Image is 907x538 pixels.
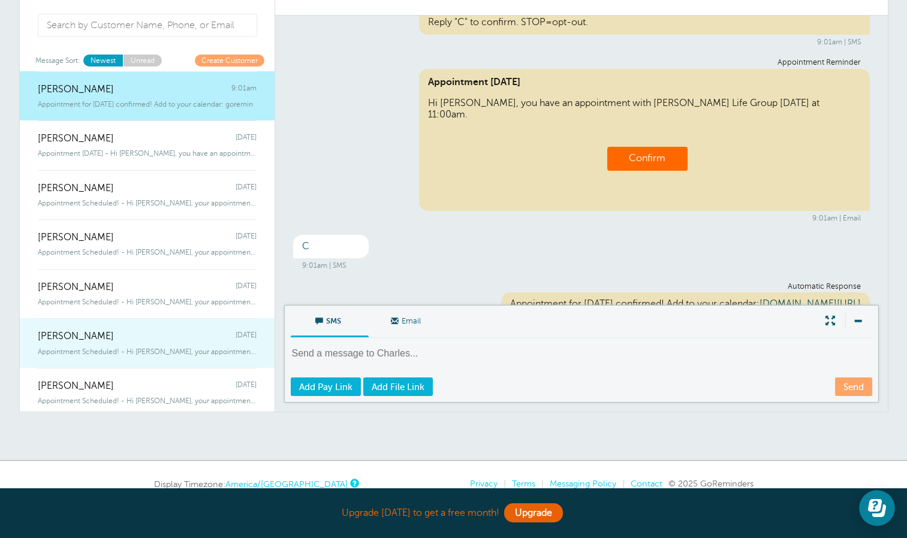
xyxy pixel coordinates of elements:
span: [PERSON_NAME] [38,84,114,95]
iframe: Resource center [859,490,895,526]
span: Email [378,306,438,334]
a: [PERSON_NAME] [DATE] Appointment Scheduled! - Hi [PERSON_NAME], your appointment with [PERSON_NAM... [20,318,275,368]
div: Appointment for [DATE] confirmed! Add to your calendar: [501,292,870,316]
span: [DATE] [236,133,257,144]
a: America/[GEOGRAPHIC_DATA] [225,479,348,489]
a: Upgrade [504,503,563,522]
div: Display Timezone: [154,479,357,489]
span: Appointment Scheduled! - Hi [PERSON_NAME], your appointment with [PERSON_NAME] Life Group has bee... [38,298,257,306]
span: Appointment for [DATE] confirmed! Add to your calendar: goremin [38,100,253,108]
span: [PERSON_NAME] [38,331,114,342]
span: 9:01am [231,84,257,95]
span: Message Sort: [35,55,80,66]
a: This is the timezone being used to display dates and times to you on this device. Click the timez... [350,479,357,487]
span: [DATE] [236,232,257,243]
a: Terms [512,479,535,488]
span: © 2025 GoReminders [668,479,754,488]
a: Messaging Policy [550,479,616,488]
span: [PERSON_NAME] [38,282,114,293]
li: | [498,479,506,489]
a: Create Customer [195,55,264,66]
div: Hi [PERSON_NAME], you have an appointment with [PERSON_NAME] Life Group [DATE] at 11:00am. [419,69,870,211]
a: Unread [123,55,162,66]
input: Search by Customer Name, Phone, or Email [38,14,258,37]
span: [DATE] [236,183,257,194]
span: [DATE] [236,380,257,392]
a: [PERSON_NAME] [DATE] Appointment Scheduled! - Hi [PERSON_NAME], your appointment with [PERSON_NAM... [20,269,275,319]
span: [PERSON_NAME] [38,380,114,392]
a: Contact [631,479,662,488]
span: [DATE] [236,282,257,293]
span: Add Pay Link [299,382,352,392]
div: C [293,235,369,258]
a: Add Pay Link [291,377,361,396]
a: [PERSON_NAME] [DATE] Appointment Scheduled! - Hi [PERSON_NAME], your appointment with [PERSON_NAM... [20,368,275,418]
span: Appointment Scheduled! - Hi [PERSON_NAME], your appointment with [PERSON_NAME] Life Group has bee... [38,397,257,405]
a: [DOMAIN_NAME][URL] [760,298,861,309]
span: Appointment Scheduled! - Hi [PERSON_NAME], your appointment with [PERSON_NAME] Life Group has bee... [38,248,257,256]
span: Appointment [DATE] [428,77,861,88]
a: [PERSON_NAME] [DATE] Appointment Scheduled! - Hi [PERSON_NAME], your appointment with [PERSON_NAM... [20,219,275,269]
a: Newest [83,55,123,66]
span: [PERSON_NAME] [38,183,114,194]
div: 9:01am | SMS [302,38,861,46]
a: Add File Link [363,377,433,396]
a: [PERSON_NAME] [DATE] Appointment Scheduled! - Hi [PERSON_NAME], your appointment with [PERSON_NAM... [20,170,275,220]
span: Appointment Scheduled! - Hi [PERSON_NAME], your appointment with [PERSON_NAME] Life Group has bee... [38,199,257,207]
a: Send [835,377,872,396]
div: 9:01am | SMS [302,261,861,270]
li: | [616,479,625,489]
a: [PERSON_NAME] [DATE] Appointment [DATE] - Hi [PERSON_NAME], you have an appointment with [PERSON_... [20,120,275,170]
span: SMS [300,306,360,334]
a: Privacy [470,479,498,488]
span: [DATE] [236,331,257,342]
a: Confirm [629,153,665,164]
div: Automatic Response [302,282,861,291]
div: Upgrade [DATE] to get a free month! [154,500,754,526]
span: Add File Link [372,382,424,392]
span: [PERSON_NAME] [38,232,114,243]
div: 9:01am | Email [302,214,861,222]
span: [PERSON_NAME] [38,133,114,144]
li: | [535,479,544,489]
span: Appointment [DATE] - Hi [PERSON_NAME], you have an appointment with [PERSON_NAME] Life Group at 6... [38,149,257,158]
a: [PERSON_NAME] 9:01am Appointment for [DATE] confirmed! Add to your calendar: goremin [20,71,275,121]
div: Appointment Reminder [302,58,861,67]
span: Appointment Scheduled! - Hi [PERSON_NAME], your appointment with [PERSON_NAME] Life Group has bee... [38,347,257,356]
